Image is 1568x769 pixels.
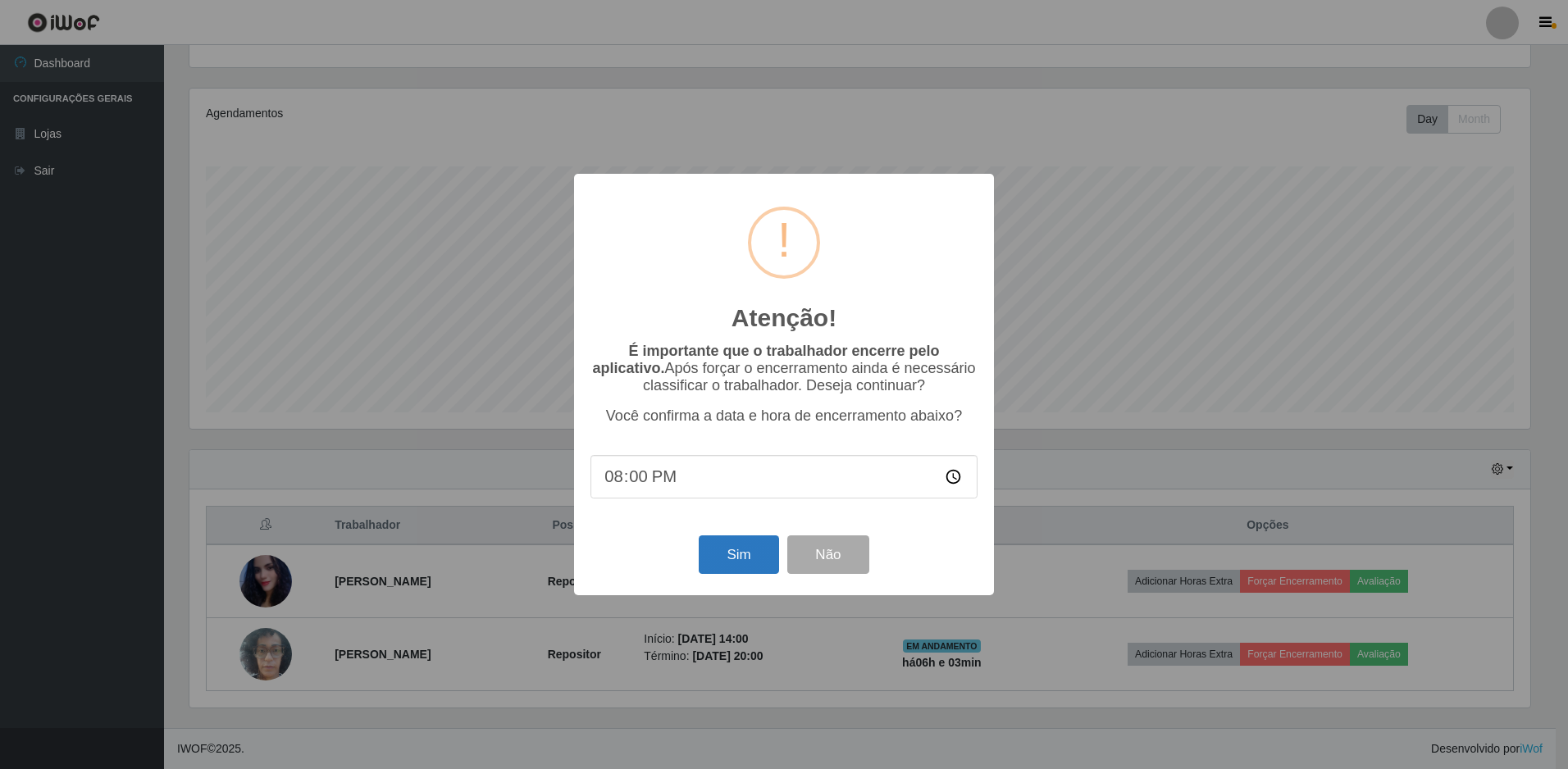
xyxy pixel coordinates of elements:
p: Você confirma a data e hora de encerramento abaixo? [590,407,978,425]
p: Após forçar o encerramento ainda é necessário classificar o trabalhador. Deseja continuar? [590,343,978,394]
h2: Atenção! [732,303,836,333]
b: É importante que o trabalhador encerre pelo aplicativo. [592,343,939,376]
button: Não [787,535,868,574]
button: Sim [699,535,778,574]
